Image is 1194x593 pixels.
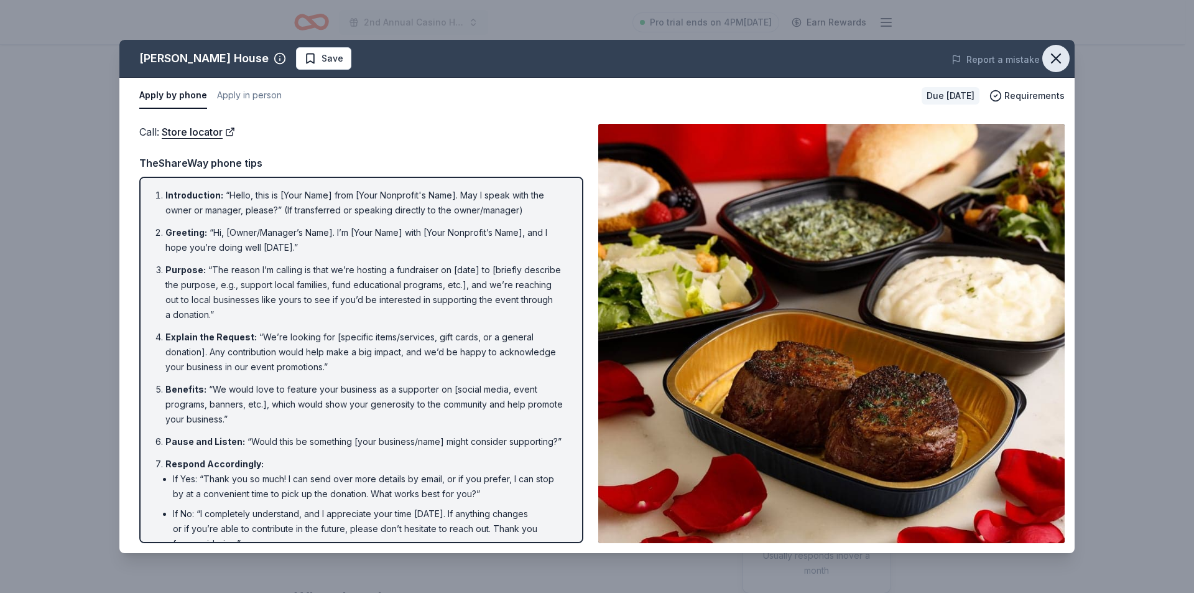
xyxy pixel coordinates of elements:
[173,507,565,551] li: If No: “I completely understand, and I appreciate your time [DATE]. If anything changes or if you...
[922,87,979,105] div: Due [DATE]
[217,83,282,109] button: Apply in person
[165,264,206,275] span: Purpose :
[139,155,583,171] div: TheShareWay phone tips
[1004,88,1065,103] span: Requirements
[165,188,565,218] li: “Hello, this is [Your Name] from [Your Nonprofit's Name]. May I speak with the owner or manager, ...
[139,83,207,109] button: Apply by phone
[165,225,565,255] li: “Hi, [Owner/Manager’s Name]. I’m [Your Name] with [Your Nonprofit’s Name], and I hope you’re doin...
[598,124,1065,543] img: Image for Ruth's Chris Steak House
[322,51,343,66] span: Save
[165,263,565,322] li: “The reason I’m calling is that we’re hosting a fundraiser on [date] to [briefly describe the pur...
[165,436,245,447] span: Pause and Listen :
[165,332,257,342] span: Explain the Request :
[162,124,235,140] a: Store locator
[165,459,264,469] span: Respond Accordingly :
[296,47,351,70] button: Save
[173,472,565,502] li: If Yes: “Thank you so much! I can send over more details by email, or if you prefer, I can stop b...
[165,384,206,395] span: Benefits :
[139,124,583,140] div: Call :
[989,88,1065,103] button: Requirements
[165,382,565,427] li: “We would love to feature your business as a supporter on [social media, event programs, banners,...
[165,330,565,375] li: “We’re looking for [specific items/services, gift cards, or a general donation]. Any contribution...
[165,190,223,200] span: Introduction :
[139,49,269,68] div: [PERSON_NAME] House
[165,434,565,449] li: “Would this be something [your business/name] might consider supporting?”
[951,52,1040,67] button: Report a mistake
[165,227,207,238] span: Greeting :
